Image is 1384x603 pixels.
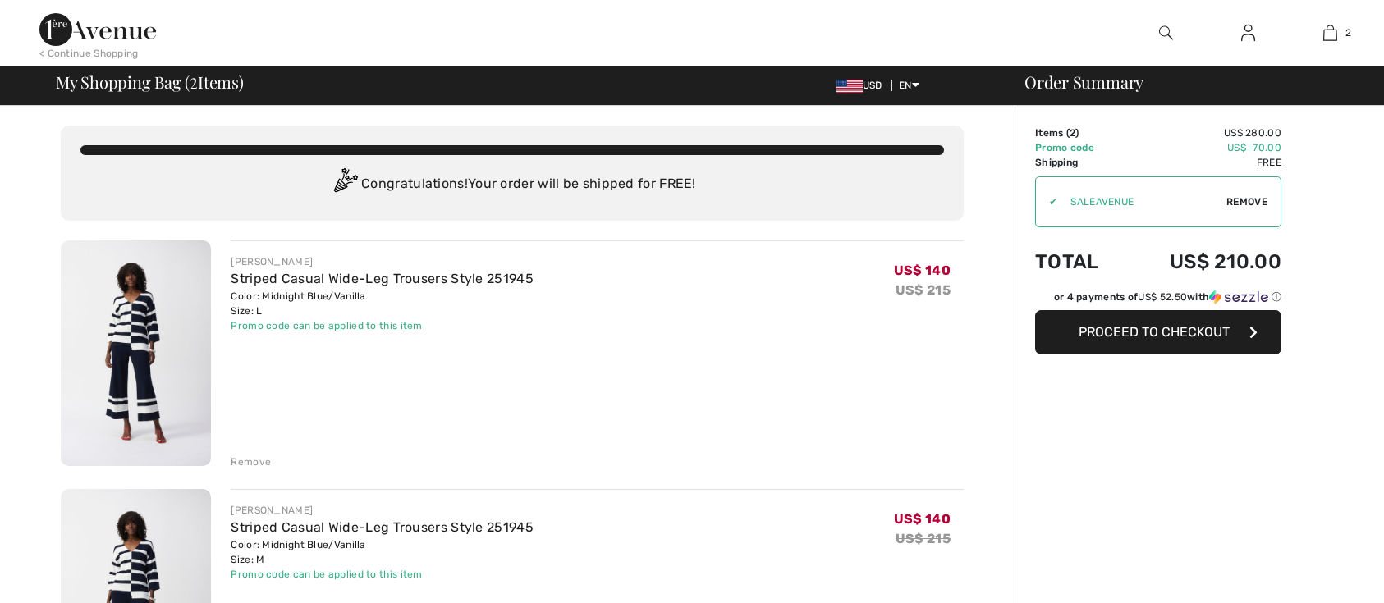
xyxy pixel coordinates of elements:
[1035,126,1125,140] td: Items ( )
[1057,177,1226,226] input: Promo code
[1209,290,1268,304] img: Sezzle
[231,519,534,535] a: Striped Casual Wide-Leg Trousers Style 251945
[80,168,944,201] div: Congratulations! Your order will be shipped for FREE!
[231,537,534,567] div: Color: Midnight Blue/Vanilla Size: M
[1226,194,1267,209] span: Remove
[39,13,156,46] img: 1ère Avenue
[894,511,951,527] span: US$ 140
[896,531,951,546] s: US$ 215
[231,318,534,333] div: Promo code can be applied to this item
[1159,23,1173,43] img: search the website
[231,503,534,518] div: [PERSON_NAME]
[1125,126,1281,140] td: US$ 280.00
[1054,290,1281,304] div: or 4 payments of with
[836,80,863,93] img: US Dollar
[1035,234,1125,290] td: Total
[56,74,244,90] span: My Shopping Bag ( Items)
[1035,290,1281,310] div: or 4 payments ofUS$ 52.50withSezzle Click to learn more about Sezzle
[896,282,951,298] s: US$ 215
[231,455,271,469] div: Remove
[1138,291,1187,303] span: US$ 52.50
[1241,23,1255,43] img: My Info
[1036,194,1057,209] div: ✔
[231,254,534,269] div: [PERSON_NAME]
[1345,25,1351,40] span: 2
[1228,23,1268,43] a: Sign In
[1079,324,1230,340] span: Proceed to Checkout
[1125,140,1281,155] td: US$ -70.00
[231,567,534,582] div: Promo code can be applied to this item
[1035,155,1125,170] td: Shipping
[231,271,534,286] a: Striped Casual Wide-Leg Trousers Style 251945
[1323,23,1337,43] img: My Bag
[1035,140,1125,155] td: Promo code
[1070,127,1075,139] span: 2
[1125,155,1281,170] td: Free
[328,168,361,201] img: Congratulation2.svg
[894,263,951,278] span: US$ 140
[1125,234,1281,290] td: US$ 210.00
[899,80,919,91] span: EN
[1005,74,1374,90] div: Order Summary
[1290,23,1370,43] a: 2
[61,240,211,466] img: Striped Casual Wide-Leg Trousers Style 251945
[1035,310,1281,354] button: Proceed to Checkout
[231,289,534,318] div: Color: Midnight Blue/Vanilla Size: L
[39,46,139,61] div: < Continue Shopping
[190,70,198,91] span: 2
[836,80,889,91] span: USD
